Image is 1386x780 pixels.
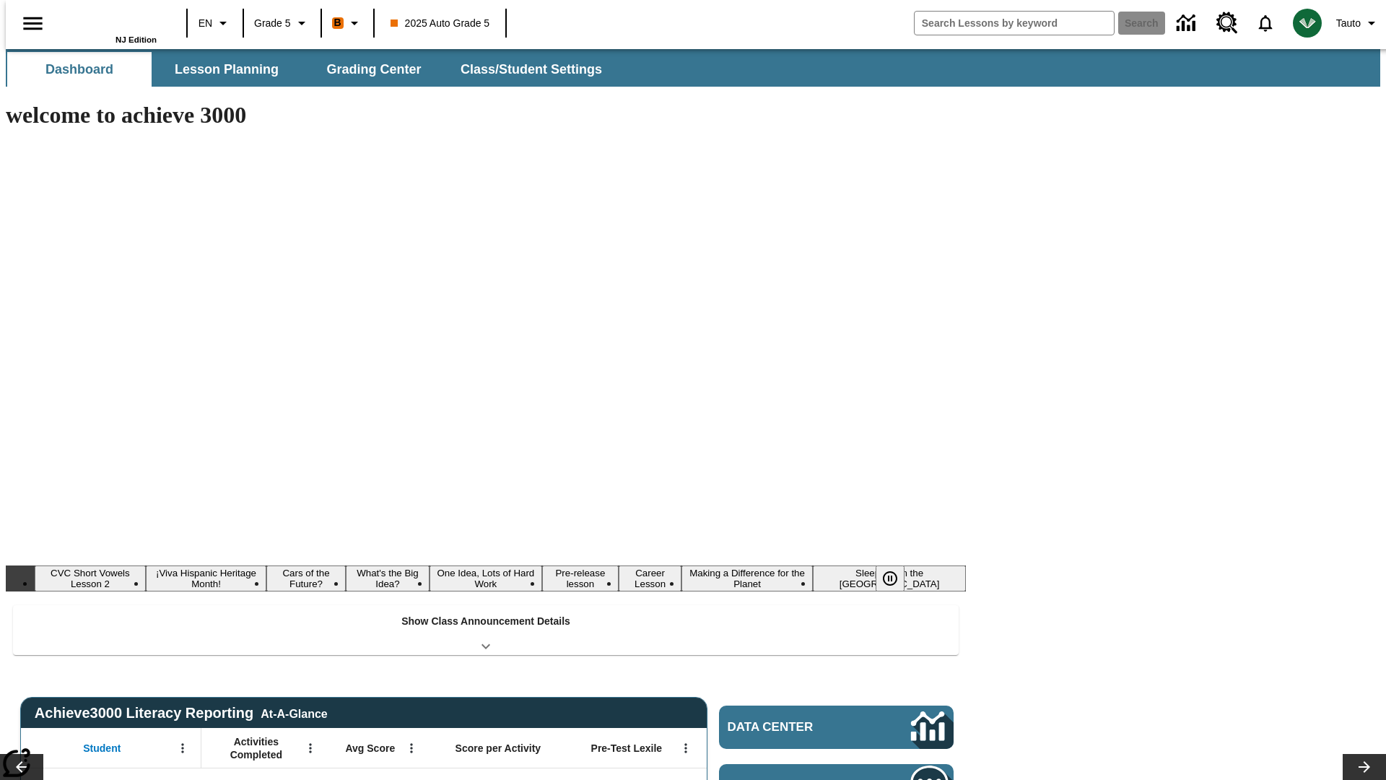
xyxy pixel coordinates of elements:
button: Lesson carousel, Next [1343,754,1386,780]
button: Profile/Settings [1330,10,1386,36]
button: Open side menu [12,2,54,45]
a: Resource Center, Will open in new tab [1208,4,1247,43]
div: Pause [876,565,919,591]
button: Slide 5 One Idea, Lots of Hard Work [430,565,542,591]
span: NJ Edition [115,35,157,44]
span: Grade 5 [254,16,291,31]
button: Open Menu [300,737,321,759]
span: Pre-Test Lexile [591,742,663,755]
button: Open Menu [172,737,193,759]
button: Slide 7 Career Lesson [619,565,681,591]
button: Open Menu [675,737,697,759]
span: 2025 Auto Grade 5 [391,16,490,31]
span: Tauto [1336,16,1361,31]
img: avatar image [1293,9,1322,38]
button: Slide 9 Sleepless in the Animal Kingdom [813,565,966,591]
span: Achieve3000 Literacy Reporting [35,705,328,721]
button: Pause [876,565,905,591]
button: Select a new avatar [1284,4,1330,42]
a: Notifications [1247,4,1284,42]
button: Open Menu [401,737,422,759]
h1: welcome to achieve 3000 [6,102,966,129]
button: Boost Class color is orange. Change class color [326,10,369,36]
button: Slide 1 CVC Short Vowels Lesson 2 [35,565,146,591]
button: Lesson Planning [154,52,299,87]
div: At-A-Glance [261,705,327,721]
button: Grade: Grade 5, Select a grade [248,10,316,36]
input: search field [915,12,1114,35]
button: Slide 8 Making a Difference for the Planet [681,565,813,591]
div: Home [63,5,157,44]
span: EN [199,16,212,31]
span: Score per Activity [456,742,541,755]
button: Grading Center [302,52,446,87]
button: Slide 3 Cars of the Future? [266,565,346,591]
span: Student [83,742,121,755]
button: Class/Student Settings [449,52,614,87]
div: SubNavbar [6,52,615,87]
button: Dashboard [7,52,152,87]
span: Activities Completed [209,735,304,761]
button: Language: EN, Select a language [192,10,238,36]
button: Slide 2 ¡Viva Hispanic Heritage Month! [146,565,266,591]
a: Home [63,6,157,35]
span: Data Center [728,720,863,734]
div: Show Class Announcement Details [13,605,959,655]
div: SubNavbar [6,49,1380,87]
a: Data Center [1168,4,1208,43]
p: Show Class Announcement Details [401,614,570,629]
a: Data Center [719,706,954,749]
span: B [334,14,341,32]
button: Slide 4 What's the Big Idea? [346,565,430,591]
button: Slide 6 Pre-release lesson [542,565,619,591]
span: Avg Score [345,742,395,755]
